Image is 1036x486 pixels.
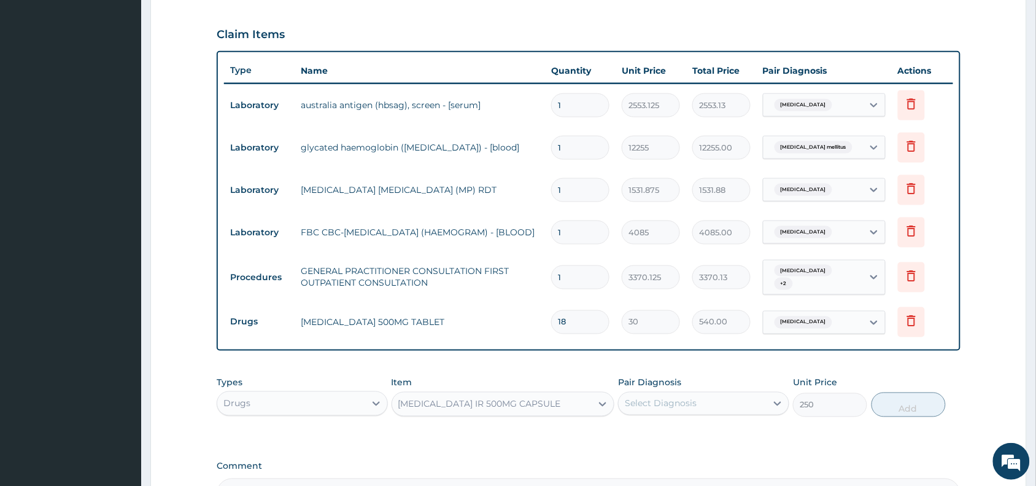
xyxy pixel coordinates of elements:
[392,377,412,389] label: Item
[71,155,169,279] span: We're online!
[217,378,242,388] label: Types
[616,58,686,83] th: Unit Price
[775,99,832,111] span: [MEDICAL_DATA]
[872,393,946,417] button: Add
[398,398,561,410] div: [MEDICAL_DATA] IR 500MG CAPSULE
[223,398,250,410] div: Drugs
[224,179,295,202] td: Laboratory
[545,58,616,83] th: Quantity
[224,136,295,159] td: Laboratory
[295,135,545,160] td: glycated haemoglobin ([MEDICAL_DATA]) - [blood]
[295,259,545,296] td: GENERAL PRACTITIONER CONSULTATION FIRST OUTPATIENT CONSULTATION
[775,265,832,277] span: [MEDICAL_DATA]
[775,184,832,196] span: [MEDICAL_DATA]
[775,226,832,238] span: [MEDICAL_DATA]
[295,220,545,245] td: FBC CBC-[MEDICAL_DATA] (HAEMOGRAM) - [BLOOD]
[224,59,295,82] th: Type
[625,398,697,410] div: Select Diagnosis
[775,278,793,290] span: + 2
[224,311,295,334] td: Drugs
[775,141,852,154] span: [MEDICAL_DATA] mellitus
[295,58,545,83] th: Name
[757,58,892,83] th: Pair Diagnosis
[295,178,545,202] td: [MEDICAL_DATA] [MEDICAL_DATA] (MP) RDT
[217,461,961,472] label: Comment
[892,58,953,83] th: Actions
[686,58,757,83] th: Total Price
[23,61,50,92] img: d_794563401_company_1708531726252_794563401
[6,335,234,378] textarea: Type your message and hit 'Enter'
[618,377,681,389] label: Pair Diagnosis
[295,93,545,117] td: australia antigen (hbsag), screen - [serum]
[224,221,295,244] td: Laboratory
[217,28,285,42] h3: Claim Items
[201,6,231,36] div: Minimize live chat window
[224,94,295,117] td: Laboratory
[64,69,206,85] div: Chat with us now
[775,316,832,329] span: [MEDICAL_DATA]
[295,310,545,335] td: [MEDICAL_DATA] 500MG TABLET
[793,377,837,389] label: Unit Price
[224,266,295,289] td: Procedures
